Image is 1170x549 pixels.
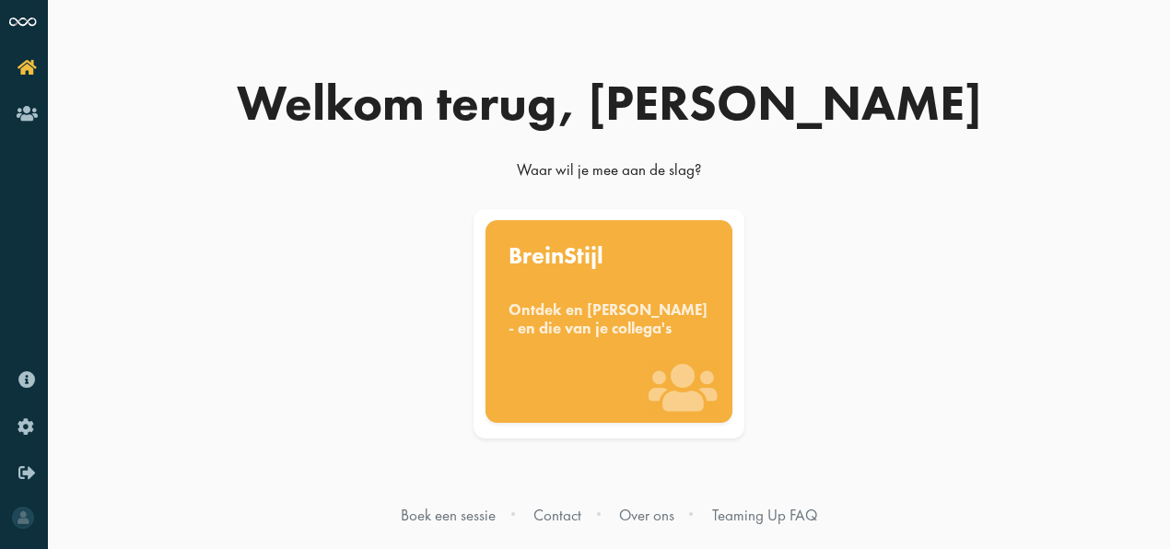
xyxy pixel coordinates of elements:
div: Welkom terug, [PERSON_NAME] [167,78,1051,128]
a: Boek een sessie [401,505,496,525]
div: Ontdek en [PERSON_NAME] - en die van je collega's [509,301,709,337]
a: BreinStijl Ontdek en [PERSON_NAME] - en die van je collega's [470,209,749,439]
div: Waar wil je mee aan de slag? [167,159,1051,189]
div: BreinStijl [509,244,709,268]
a: Teaming Up FAQ [712,505,817,525]
a: Contact [533,505,581,525]
a: Over ons [619,505,674,525]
